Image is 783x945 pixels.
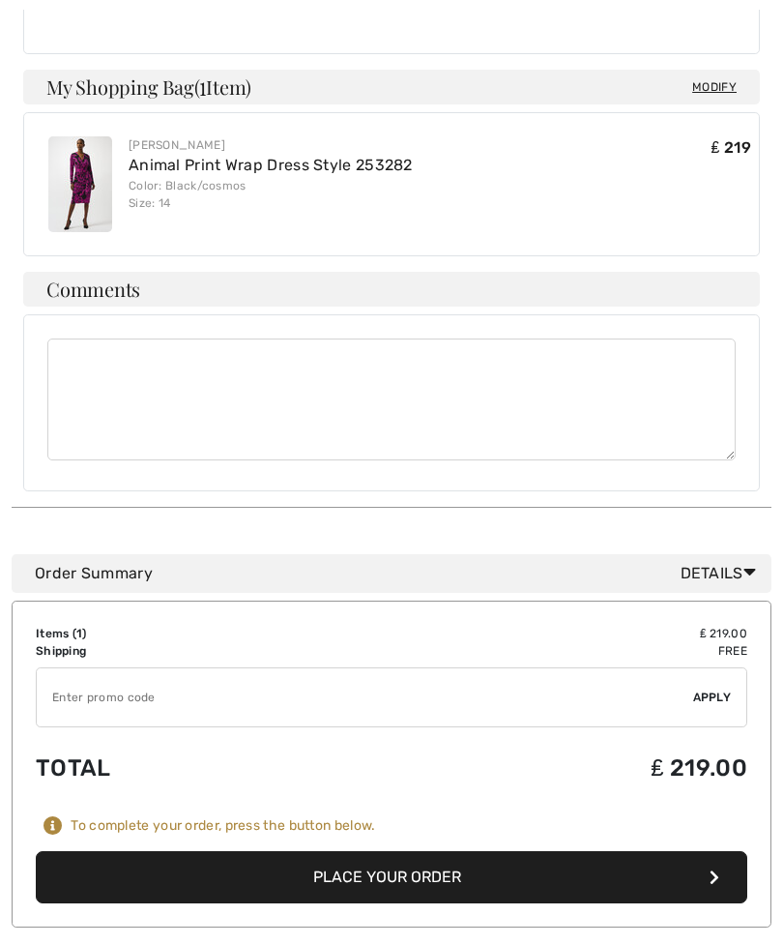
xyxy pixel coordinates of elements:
div: [PERSON_NAME] [129,137,413,155]
img: Animal Print Wrap Dress Style 253282 [48,137,112,233]
span: 1 [76,628,82,641]
td: Items ( ) [36,626,347,643]
td: Shipping [36,643,347,661]
a: Animal Print Wrap Dress Style 253282 [129,157,413,175]
button: Place Your Order [36,852,747,904]
span: Apply [693,690,732,707]
div: Order Summary [35,563,764,586]
span: Modify [692,78,737,98]
span: ( Item) [194,74,251,101]
span: 1 [199,74,206,99]
div: To complete your order, press the button below. [71,818,375,836]
td: Total [36,736,347,802]
td: ₤ 219.00 [347,736,747,802]
span: Details [681,563,764,586]
td: ₤ 219.00 [347,626,747,643]
input: Promo code [37,669,693,727]
td: Free [347,643,747,661]
h4: Comments [23,273,760,308]
h4: My Shopping Bag [23,71,760,105]
span: ₤ 219 [711,139,751,158]
div: Color: Black/cosmos Size: 14 [129,178,413,213]
textarea: Comments [47,340,736,461]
